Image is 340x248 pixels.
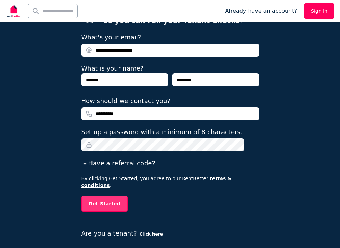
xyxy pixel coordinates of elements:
[6,2,22,20] img: RentBetter
[81,33,141,42] label: What's your email?
[225,7,297,15] span: Already have an account?
[140,231,163,237] button: Click here
[81,158,155,168] button: Have a referral code?
[81,196,128,212] button: Get Started
[304,3,334,19] a: Sign In
[81,65,144,72] label: What is your name?
[81,175,259,189] p: By clicking Get Started, you agree to our RentBetter .
[81,127,243,137] label: Set up a password with a minimum of 8 characters.
[81,229,259,238] p: Are you a tenant?
[81,96,171,106] label: How should we contact you?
